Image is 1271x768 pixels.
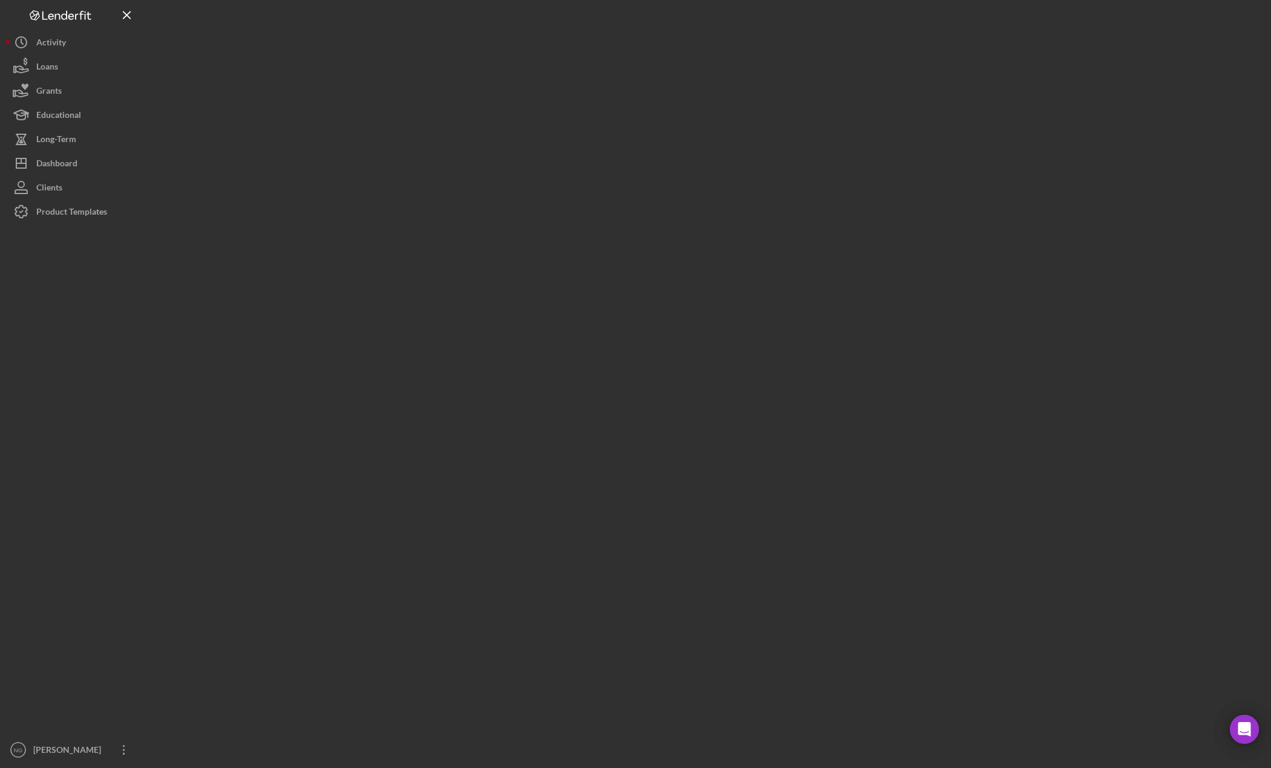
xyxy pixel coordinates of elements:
[36,30,66,57] div: Activity
[6,103,139,127] button: Educational
[6,151,139,175] button: Dashboard
[36,103,81,130] div: Educational
[36,200,107,227] div: Product Templates
[6,200,139,224] button: Product Templates
[6,30,139,54] button: Activity
[6,54,139,79] button: Loans
[1230,715,1259,744] div: Open Intercom Messenger
[36,79,62,106] div: Grants
[36,151,77,178] div: Dashboard
[6,127,139,151] button: Long-Term
[6,738,139,762] button: NG[PERSON_NAME]
[6,79,139,103] button: Grants
[36,175,62,203] div: Clients
[36,127,76,154] div: Long-Term
[14,747,22,753] text: NG
[36,54,58,82] div: Loans
[30,738,109,765] div: [PERSON_NAME]
[6,175,139,200] button: Clients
